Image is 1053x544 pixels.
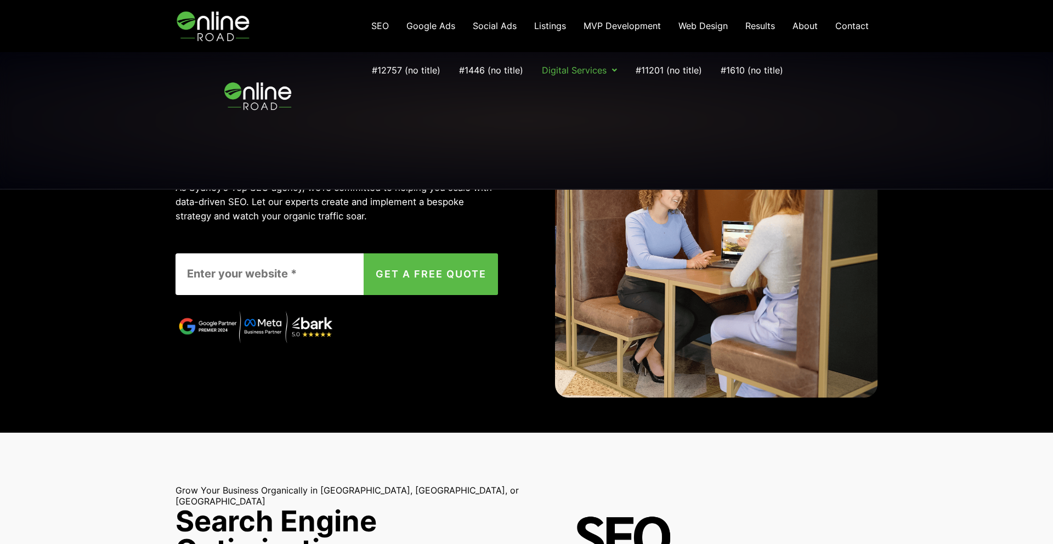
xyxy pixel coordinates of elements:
[398,15,464,37] a: Google Ads
[720,60,784,80] a: #1610 (no title)
[363,15,877,37] nav: Navigation
[737,15,784,37] a: Results
[792,20,818,31] span: About
[525,15,575,37] a: Listings
[464,15,525,37] a: Social Ads
[534,20,566,31] span: Listings
[175,253,387,295] input: Enter your website *
[541,60,618,80] a: Digital Services
[584,20,661,31] span: MVP Development
[678,20,728,31] span: Web Design
[175,253,498,295] form: Contact form
[745,20,775,31] span: Results
[371,60,441,80] a: #12757 (no title)
[458,60,524,80] a: #1446 (no title)
[175,180,498,223] p: As Sydney’s Top SEO agency, we’re committed to helping you scale with data-driven SEO. Let our ex...
[371,20,389,31] span: SEO
[175,485,526,506] h6: Grow Your Business Organically in [GEOGRAPHIC_DATA], [GEOGRAPHIC_DATA], or [GEOGRAPHIC_DATA]
[575,15,670,37] a: MVP Development
[364,253,498,295] button: GET A FREE QUOTE
[784,15,826,37] a: About
[670,15,737,37] a: Web Design
[363,15,398,37] a: SEO
[473,20,517,31] span: Social Ads
[635,60,703,80] a: #11201 (no title)
[835,20,869,31] span: Contact
[826,15,877,37] a: Contact
[406,20,455,31] span: Google Ads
